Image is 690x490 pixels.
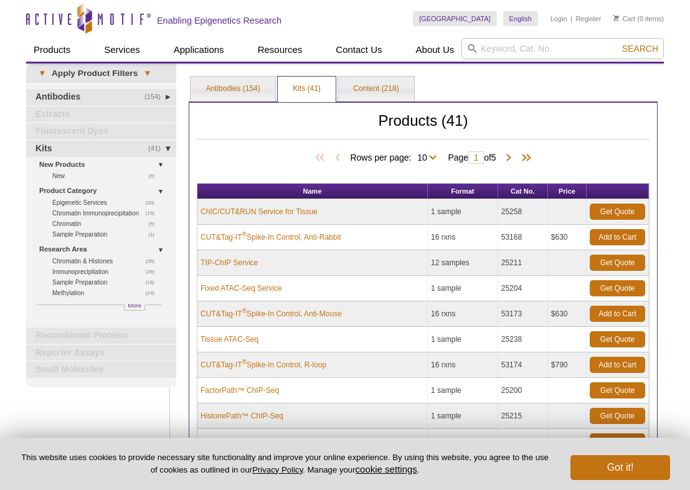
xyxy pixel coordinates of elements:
[148,141,168,157] span: (41)
[498,301,548,327] td: 53173
[39,243,169,256] a: Research Area
[148,219,161,229] span: (5)
[428,403,498,429] td: 1 sample
[428,199,498,225] td: 1 sample
[242,359,247,365] sup: ®
[613,15,619,21] img: Your Cart
[242,308,247,314] sup: ®
[461,38,664,59] input: Keyword, Cat. No.
[201,334,258,345] a: Tissue ATAC-Seq
[242,231,247,238] sup: ®
[26,345,176,361] a: Reporter Assays
[201,283,282,294] a: Fixed ATAC-Seq Service
[201,359,326,370] a: CUT&Tag-IT®Spike-In Control, R-loop
[146,277,161,288] span: (18)
[428,184,498,199] th: Format
[201,232,341,243] a: CUT&Tag-IT®Spike-In Control, Anti-Rabbit
[146,208,161,219] span: (15)
[590,306,645,322] a: Add to Cart
[26,123,176,139] a: Fluorescent Dyes
[515,152,534,164] span: Last Page
[201,206,318,217] a: ChIC/CUT&RUN Service for Tissue
[590,204,645,220] a: Get Quote
[52,256,161,266] a: (35)Chromatin & Histones
[428,225,498,250] td: 16 rxns
[428,250,498,276] td: 12 samples
[146,266,161,277] span: (26)
[428,429,498,455] td: 1 sample
[146,256,161,266] span: (35)
[52,229,161,240] a: (1)Sample Preparation
[26,362,176,378] a: Small Molecules
[350,151,442,163] span: Rows per page:
[97,38,148,62] a: Services
[356,464,417,474] button: cookie settings
[570,11,572,26] li: |
[498,250,548,276] td: 25211
[575,14,601,23] a: Register
[498,378,548,403] td: 25200
[428,378,498,403] td: 1 sample
[428,301,498,327] td: 16 rxns
[338,77,414,101] a: Content (218)
[148,229,161,240] span: (1)
[52,219,161,229] a: (5)Chromatin
[331,152,344,164] span: Previous Page
[39,184,169,197] a: Product Category
[20,452,550,476] p: This website uses cookies to provide necessary site functionality and improve your online experie...
[201,385,279,396] a: FactorPath™ ChIP-Seq
[166,38,232,62] a: Applications
[613,11,664,26] li: (0 items)
[124,304,145,311] a: More
[26,64,176,83] a: ▾Apply Product Filters▾
[503,11,538,26] a: English
[52,208,161,219] a: (15)Chromatin Immunoprecipitation
[313,152,331,164] span: First Page
[128,300,141,311] span: More
[622,44,658,54] span: Search
[498,225,548,250] td: 53168
[491,153,496,163] span: 5
[197,115,650,139] h2: Products (41)
[52,197,161,208] a: (20)Epigenetic Services
[503,152,515,164] span: Next Page
[26,89,176,105] a: (154)Antibodies
[52,277,161,288] a: (18)Sample Preparation
[428,352,498,378] td: 16 rxns
[590,408,645,424] a: Get Quote
[201,308,342,319] a: CUT&Tag-IT®Spike-In Control, Anti-Mouse
[428,327,498,352] td: 1 sample
[618,43,662,54] button: Search
[498,403,548,429] td: 25215
[570,455,670,480] button: Got it!
[590,255,645,271] a: Get Quote
[590,382,645,398] a: Get Quote
[498,352,548,378] td: 53174
[590,280,645,296] a: Get Quote
[32,68,52,79] span: ▾
[548,352,587,378] td: $790
[590,433,645,450] a: Get Quote
[442,151,502,164] span: Page of
[52,266,161,277] a: (26)Immunoprecipitation
[498,199,548,225] td: 25258
[52,171,161,181] a: (9)New
[409,38,462,62] a: About Us
[39,158,169,171] a: New Products
[201,257,258,268] a: TIP-ChIP Service
[201,436,301,447] a: TranscriptionPath™ ChIP-Seq
[191,77,275,101] a: Antibodies (154)
[146,288,161,298] span: (14)
[428,276,498,301] td: 1 sample
[52,288,161,298] a: (14)Methylation
[146,197,161,208] span: (20)
[201,410,283,422] a: HistonePath™ ChIP-Seq
[328,38,389,62] a: Contact Us
[590,229,645,245] a: Add to Cart
[413,11,497,26] a: [GEOGRAPHIC_DATA]
[548,184,587,199] th: Price
[498,327,548,352] td: 25238
[278,77,336,101] a: Kits (41)
[498,276,548,301] td: 25204
[613,14,635,23] a: Cart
